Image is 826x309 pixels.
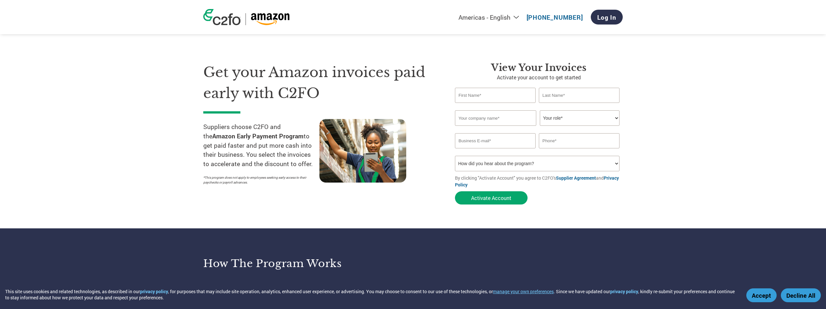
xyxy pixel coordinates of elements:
[527,13,583,21] a: [PHONE_NUMBER]
[539,88,619,103] input: Last Name*
[455,126,619,131] div: Invalid company name or company name is too long
[493,288,554,294] button: manage your own preferences
[591,10,623,25] a: Log In
[203,9,241,25] img: c2fo logo
[455,110,536,126] input: Your company name*
[455,191,528,204] button: Activate Account
[556,175,596,181] a: Supplier Agreement
[539,104,619,108] div: Invalid last name or last name is too long
[216,283,378,291] h4: Sign up for free
[140,288,168,294] a: privacy policy
[455,104,536,108] div: Invalid first name or first name is too long
[540,110,619,126] select: Title/Role
[539,149,619,153] div: Inavlid Phone Number
[455,133,536,148] input: Invalid Email format
[781,288,821,302] button: Decline All
[203,175,313,185] p: *This program does not apply to employees seeking early access to their paychecks or payroll adva...
[319,119,406,183] img: supply chain worker
[455,149,536,153] div: Inavlid Email Address
[251,13,290,25] img: Amazon
[746,288,777,302] button: Accept
[455,174,623,188] p: By clicking "Activate Account" you agree to C2FO's and
[610,288,638,294] a: privacy policy
[203,122,319,169] p: Suppliers choose C2FO and the to get paid faster and put more cash into their business. You selec...
[203,257,405,270] h3: How the program works
[455,62,623,74] h3: View Your Invoices
[203,62,436,104] h1: Get your Amazon invoices paid early with C2FO
[455,175,619,188] a: Privacy Policy
[455,88,536,103] input: First Name*
[455,74,623,81] p: Activate your account to get started
[539,133,619,148] input: Phone*
[212,132,304,140] strong: Amazon Early Payment Program
[5,288,737,301] div: This site uses cookies and related technologies, as described in our , for purposes that may incl...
